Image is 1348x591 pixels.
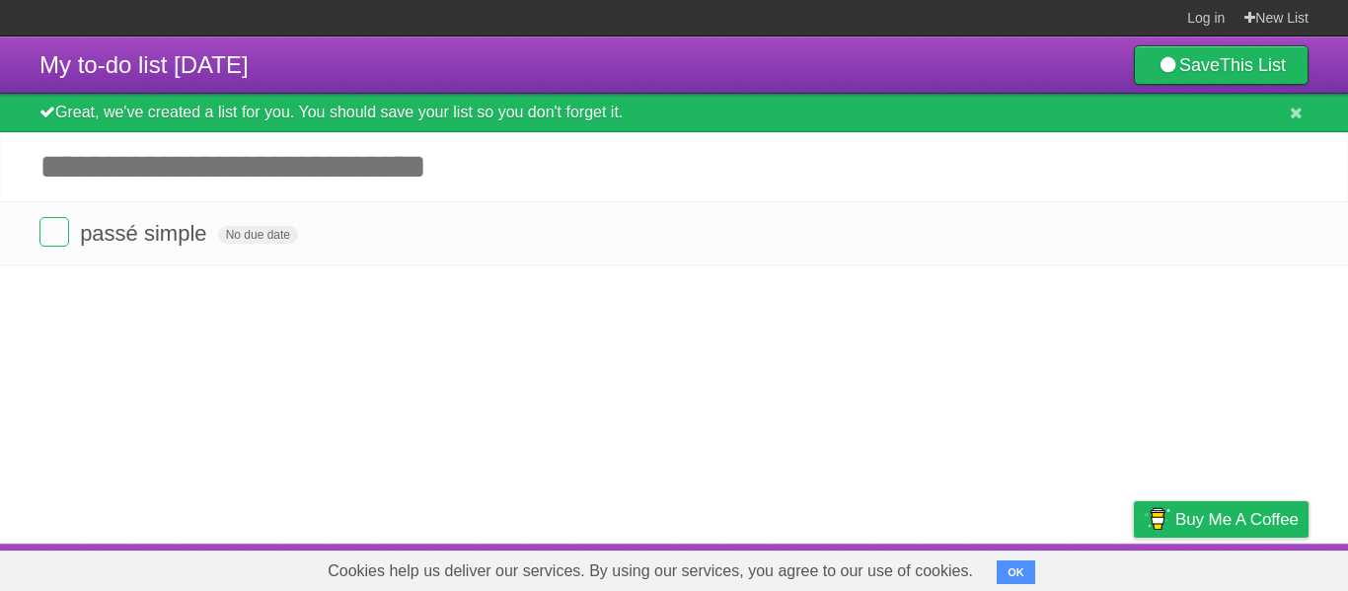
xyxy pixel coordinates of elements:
[1134,45,1309,85] a: SaveThis List
[308,552,993,591] span: Cookies help us deliver our services. By using our services, you agree to our use of cookies.
[80,221,211,246] span: passé simple
[997,560,1035,584] button: OK
[1108,549,1160,586] a: Privacy
[218,226,298,244] span: No due date
[1220,55,1286,75] b: This List
[1041,549,1085,586] a: Terms
[1184,549,1309,586] a: Suggest a feature
[936,549,1016,586] a: Developers
[1144,502,1170,536] img: Buy me a coffee
[871,549,913,586] a: About
[39,51,249,78] span: My to-do list [DATE]
[39,217,69,247] label: Done
[1175,502,1299,537] span: Buy me a coffee
[1134,501,1309,538] a: Buy me a coffee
